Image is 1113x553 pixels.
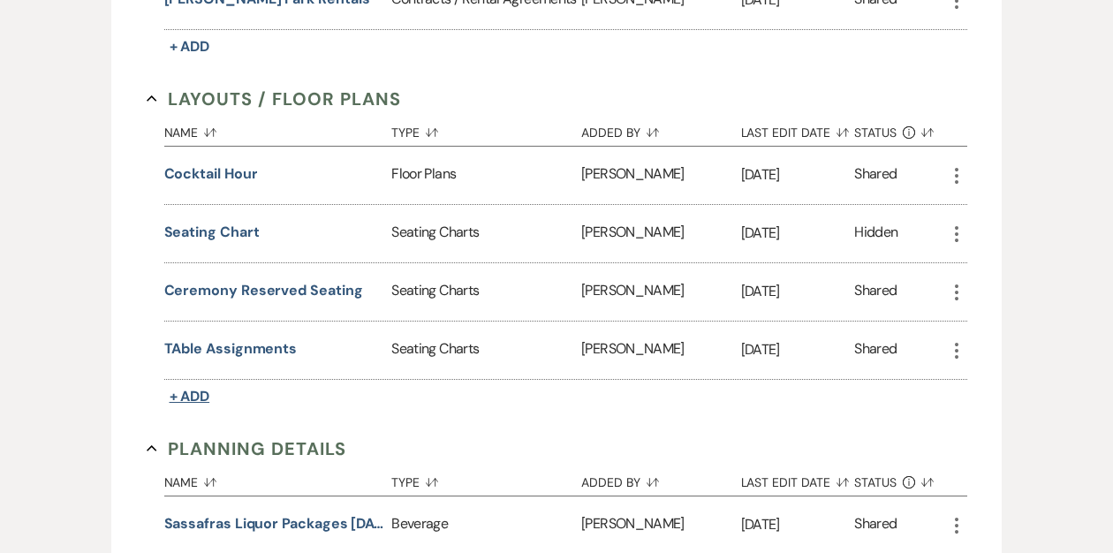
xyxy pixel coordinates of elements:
[741,163,855,186] p: [DATE]
[391,205,581,262] div: Seating Charts
[164,384,216,409] button: + Add
[164,280,363,301] button: Ceremony Reserved Seating
[581,322,740,379] div: [PERSON_NAME]
[391,322,581,379] div: Seating Charts
[581,112,740,146] button: Added By
[147,436,347,462] button: Planning Details
[741,222,855,245] p: [DATE]
[164,34,216,59] button: + Add
[581,147,740,204] div: [PERSON_NAME]
[741,338,855,361] p: [DATE]
[391,462,581,496] button: Type
[741,462,855,496] button: Last Edit Date
[741,112,855,146] button: Last Edit Date
[164,112,392,146] button: Name
[854,513,897,537] div: Shared
[391,147,581,204] div: Floor Plans
[147,86,402,112] button: Layouts / Floor Plans
[164,338,298,360] button: TAble Assignments
[854,338,897,362] div: Shared
[854,280,897,304] div: Shared
[581,263,740,321] div: [PERSON_NAME]
[854,112,945,146] button: Status
[741,280,855,303] p: [DATE]
[391,263,581,321] div: Seating Charts
[581,462,740,496] button: Added By
[854,126,897,139] span: Status
[164,222,260,243] button: Seating Chart
[854,163,897,187] div: Shared
[741,513,855,536] p: [DATE]
[170,37,210,56] span: + Add
[164,163,258,185] button: Cocktail Hour
[581,205,740,262] div: [PERSON_NAME]
[391,112,581,146] button: Type
[854,462,945,496] button: Status
[170,387,210,405] span: + Add
[854,222,897,246] div: Hidden
[854,476,897,489] span: Status
[164,513,385,534] button: Sassafras Liquor Packages [DATE]-[DATE]
[164,462,392,496] button: Name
